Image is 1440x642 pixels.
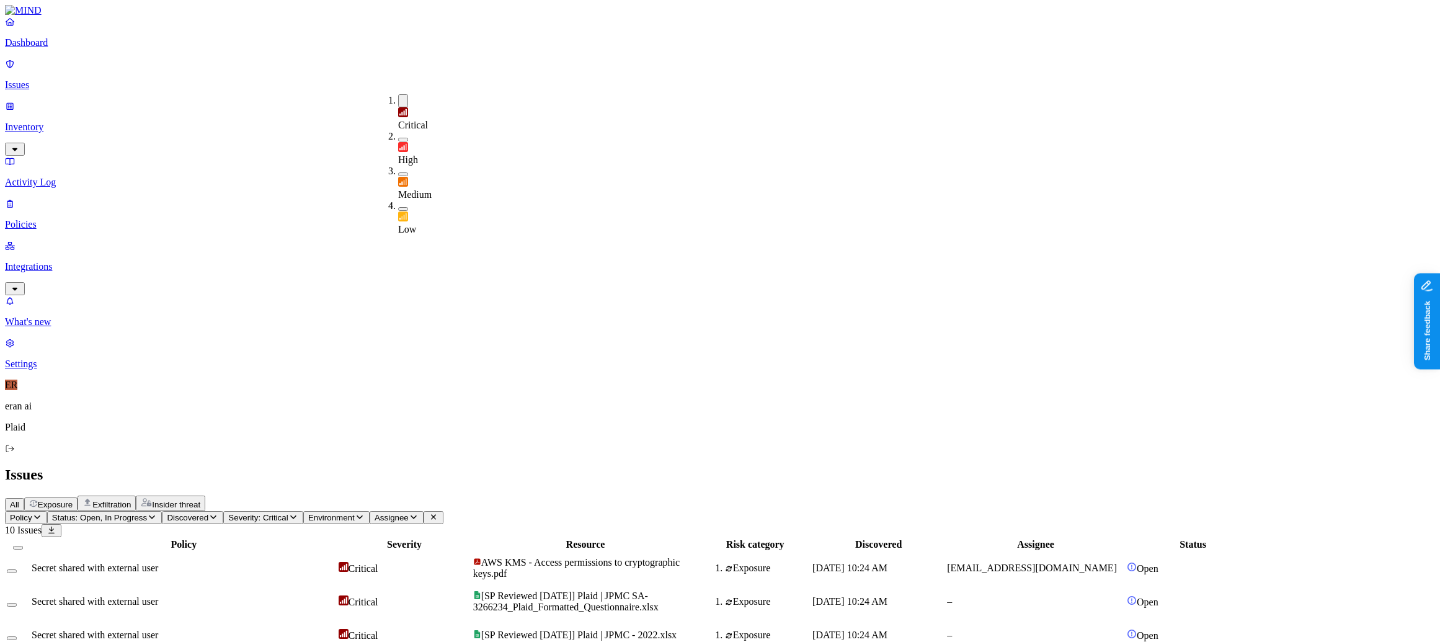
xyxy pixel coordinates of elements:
span: Exposure [38,500,73,509]
div: Assignee [947,539,1124,550]
span: Critical [349,563,378,574]
div: Exposure [725,630,810,641]
span: Medium [398,189,432,200]
span: ER [5,380,17,390]
span: Critical [349,630,378,641]
span: Secret shared with external user [32,630,158,640]
p: Plaid [5,422,1435,433]
div: Risk category [700,539,810,550]
p: What's new [5,316,1435,328]
a: Inventory [5,100,1435,154]
img: severity-critical [339,595,349,605]
span: – [947,630,952,640]
span: Status: Open, In Progress [52,513,147,522]
a: Integrations [5,240,1435,293]
span: Severity: Critical [228,513,288,522]
span: Critical [349,597,378,607]
img: severity-critical [398,107,408,117]
span: Critical [398,120,428,130]
img: adobe-pdf [473,558,481,566]
p: Activity Log [5,177,1435,188]
p: Issues [5,79,1435,91]
span: [DATE] 10:24 AM [812,630,887,640]
a: Activity Log [5,156,1435,188]
span: Secret shared with external user [32,596,158,607]
img: severity-critical [339,629,349,639]
img: severity-high [398,142,408,152]
span: Exfiltration [92,500,131,509]
a: Dashboard [5,16,1435,48]
img: google-sheets [473,630,481,638]
span: [EMAIL_ADDRESS][DOMAIN_NAME] [947,563,1117,573]
h2: Issues [5,466,1435,483]
span: Low [398,224,416,234]
button: Select row [7,603,17,607]
span: 10 Issues [5,525,42,535]
span: High [398,154,418,165]
p: Inventory [5,122,1435,133]
span: Policy [10,513,32,522]
span: [SP Reviewed [DATE]] Plaid | JPMC SA-3266234_Plaid_Formatted_Questionnaire.xlsx [473,591,659,612]
img: google-sheets [473,591,481,599]
img: severity-critical [339,562,349,572]
div: Resource [473,539,698,550]
p: eran ai [5,401,1435,412]
span: Open [1137,597,1158,607]
a: Issues [5,58,1435,91]
img: MIND [5,5,42,16]
span: Discovered [167,513,208,522]
div: Policy [32,539,336,550]
span: [DATE] 10:24 AM [812,563,887,573]
button: Select all [13,546,23,550]
span: [DATE] 10:24 AM [812,596,887,607]
div: Discovered [812,539,944,550]
span: All [10,500,19,509]
a: Settings [5,337,1435,370]
span: AWS KMS - Access permissions to cryptographic keys.pdf [473,557,680,579]
p: Settings [5,359,1435,370]
a: What's new [5,295,1435,328]
img: severity-low [398,212,408,221]
span: Assignee [375,513,409,522]
img: severity-medium [398,177,408,187]
a: Policies [5,198,1435,230]
button: Select row [7,569,17,573]
span: [SP Reviewed [DATE]] Plaid | JPMC - 2022.xlsx [481,630,677,640]
img: status-open [1127,629,1137,639]
a: MIND [5,5,1435,16]
div: Status [1127,539,1259,550]
div: Exposure [725,563,810,574]
img: status-open [1127,562,1137,572]
span: Open [1137,563,1158,574]
div: Severity [339,539,471,550]
span: Insider threat [152,500,200,509]
iframe: Marker.io feedback button [1414,273,1440,369]
span: Open [1137,630,1158,641]
p: Integrations [5,261,1435,272]
span: Secret shared with external user [32,563,158,573]
p: Dashboard [5,37,1435,48]
img: status-open [1127,595,1137,605]
button: Select row [7,636,17,640]
span: – [947,596,952,607]
span: Environment [308,513,355,522]
p: Policies [5,219,1435,230]
div: Exposure [725,596,810,607]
